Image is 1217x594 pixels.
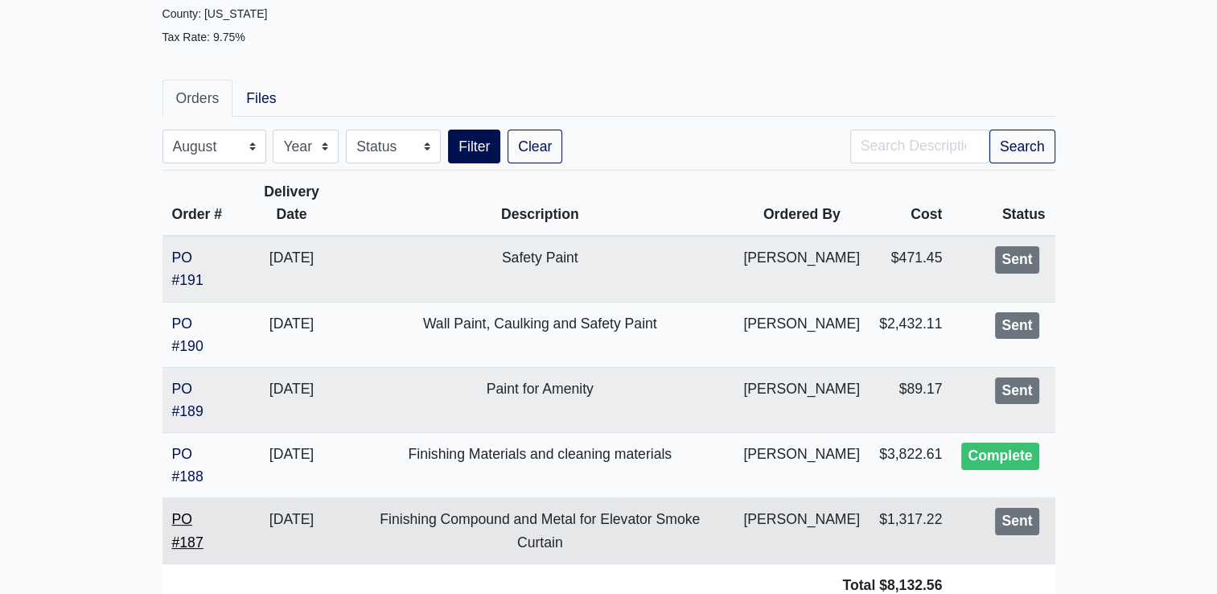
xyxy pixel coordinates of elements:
td: [DATE] [237,236,346,302]
td: [PERSON_NAME] [734,302,870,367]
td: Safety Paint [346,236,734,302]
td: [PERSON_NAME] [734,498,870,563]
th: Delivery Date [237,171,346,237]
td: [PERSON_NAME] [734,367,870,432]
a: Clear [508,130,562,163]
a: PO #187 [172,511,204,550]
input: Search [850,130,989,163]
th: Cost [870,171,952,237]
td: $1,317.22 [870,498,952,563]
td: Finishing Materials and cleaning materials [346,433,734,498]
a: PO #188 [172,446,204,485]
div: Sent [995,508,1038,535]
td: [PERSON_NAME] [734,236,870,302]
div: Sent [995,312,1038,340]
div: Complete [961,443,1038,470]
button: Filter [448,130,500,163]
a: PO #191 [172,250,204,288]
th: Status [952,171,1055,237]
td: [DATE] [237,302,346,367]
td: [DATE] [237,367,346,432]
td: $2,432.11 [870,302,952,367]
button: Search [989,130,1055,163]
th: Order # [162,171,237,237]
td: $89.17 [870,367,952,432]
td: Paint for Amenity [346,367,734,432]
div: Sent [995,246,1038,274]
th: Ordered By [734,171,870,237]
small: Tax Rate: 9.75% [162,31,245,43]
td: [DATE] [237,498,346,563]
td: Finishing Compound and Metal for Elevator Smoke Curtain [346,498,734,563]
td: Wall Paint, Caulking and Safety Paint [346,302,734,367]
td: [PERSON_NAME] [734,433,870,498]
a: Orders [162,80,233,117]
th: Description [346,171,734,237]
a: PO #189 [172,381,204,419]
a: PO #190 [172,316,204,354]
td: [DATE] [237,433,346,498]
small: County: [US_STATE] [162,7,268,20]
a: Files [232,80,290,117]
td: $3,822.61 [870,433,952,498]
div: Sent [995,377,1038,405]
td: $471.45 [870,236,952,302]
